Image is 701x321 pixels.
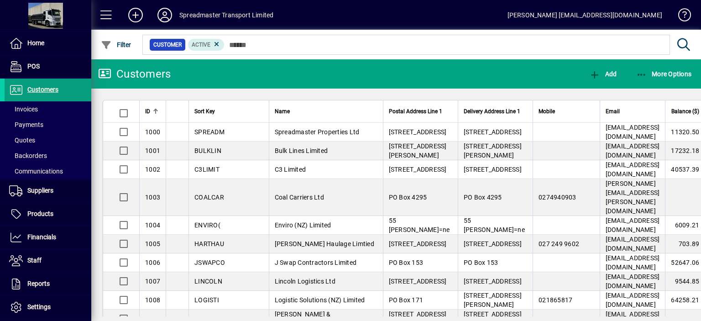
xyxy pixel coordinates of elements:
div: [PERSON_NAME] [EMAIL_ADDRESS][DOMAIN_NAME] [507,8,662,22]
a: Communications [5,163,91,179]
span: [EMAIL_ADDRESS][DOMAIN_NAME] [606,217,660,233]
span: JSWAPCO [194,259,225,266]
span: ENVIRO( [194,221,220,229]
span: Coal Carriers Ltd [275,194,324,201]
span: LINCOLN [194,278,222,285]
span: Quotes [9,137,35,144]
span: Settings [27,303,51,310]
span: Products [27,210,53,217]
span: [EMAIL_ADDRESS][DOMAIN_NAME] [606,124,660,140]
a: Financials [5,226,91,249]
span: 1005 [145,240,160,247]
span: [STREET_ADDRESS] [389,240,447,247]
a: Home [5,32,91,55]
span: J Swap Contractors Limited [275,259,357,266]
span: Staff [27,257,42,264]
span: [STREET_ADDRESS][PERSON_NAME] [464,142,522,159]
a: Products [5,203,91,226]
span: Add [589,70,617,78]
span: Mobile [539,106,555,116]
span: PO Box 153 [389,259,424,266]
span: Backorders [9,152,47,159]
span: ID [145,106,150,116]
span: Reports [27,280,50,287]
span: 027 249 9602 [539,240,579,247]
a: Backorders [5,148,91,163]
span: Logistic Solutions (NZ) Limited [275,296,365,304]
button: Add [121,7,150,23]
span: [PERSON_NAME][EMAIL_ADDRESS][PERSON_NAME][DOMAIN_NAME] [606,180,660,215]
span: LOGISTI [194,296,219,304]
span: [STREET_ADDRESS][PERSON_NAME] [389,142,447,159]
span: Filter [101,41,131,48]
span: Customers [27,86,58,93]
span: Postal Address Line 1 [389,106,442,116]
span: Customer [153,40,182,49]
a: Suppliers [5,179,91,202]
span: 55 [PERSON_NAME]=ne [464,217,525,233]
span: 1006 [145,259,160,266]
span: [STREET_ADDRESS] [389,278,447,285]
span: Payments [9,121,43,128]
div: Email [606,106,660,116]
span: 1004 [145,221,160,229]
a: Invoices [5,101,91,117]
span: Name [275,106,290,116]
a: Reports [5,273,91,295]
span: [EMAIL_ADDRESS][DOMAIN_NAME] [606,273,660,289]
span: POS [27,63,40,70]
span: [STREET_ADDRESS][PERSON_NAME] [464,292,522,308]
span: SPREADM [194,128,225,136]
span: PO Box 171 [389,296,424,304]
span: [EMAIL_ADDRESS][DOMAIN_NAME] [606,161,660,178]
a: POS [5,55,91,78]
span: COALCAR [194,194,224,201]
span: Enviro (NZ) Limited [275,221,331,229]
span: [PERSON_NAME] Haulage Limtied [275,240,374,247]
span: C3 Limited [275,166,306,173]
span: [STREET_ADDRESS] [464,166,522,173]
span: 1001 [145,147,160,154]
span: Lincoln Logistics Ltd [275,278,335,285]
span: [STREET_ADDRESS] [464,278,522,285]
button: Profile [150,7,179,23]
button: Add [587,66,619,82]
span: PO Box 4295 [389,194,427,201]
a: Staff [5,249,91,272]
span: [EMAIL_ADDRESS][DOMAIN_NAME] [606,292,660,308]
span: More Options [636,70,692,78]
span: 021865817 [539,296,572,304]
span: 1003 [145,194,160,201]
span: Financials [27,233,56,241]
span: [EMAIL_ADDRESS][DOMAIN_NAME] [606,142,660,159]
span: C3LIMIT [194,166,220,173]
span: Bulk Lines Limited [275,147,328,154]
div: Name [275,106,377,116]
span: 0274940903 [539,194,576,201]
span: Home [27,39,44,47]
span: [STREET_ADDRESS] [464,128,522,136]
a: Payments [5,117,91,132]
button: More Options [634,66,694,82]
span: BULKLIN [194,147,221,154]
span: Active [192,42,210,48]
span: [STREET_ADDRESS] [464,240,522,247]
span: Communications [9,168,63,175]
div: ID [145,106,160,116]
button: Filter [99,37,134,53]
a: Quotes [5,132,91,148]
span: HARTHAU [194,240,224,247]
span: PO Box 153 [464,259,498,266]
span: 1007 [145,278,160,285]
span: [STREET_ADDRESS] [389,128,447,136]
span: 1000 [145,128,160,136]
div: Spreadmaster Transport Limited [179,8,273,22]
span: Balance ($) [671,106,699,116]
span: 1002 [145,166,160,173]
span: Suppliers [27,187,53,194]
a: Settings [5,296,91,319]
span: Invoices [9,105,38,113]
span: 55 [PERSON_NAME]=ne [389,217,450,233]
mat-chip: Activation Status: Active [188,39,225,51]
span: Sort Key [194,106,215,116]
